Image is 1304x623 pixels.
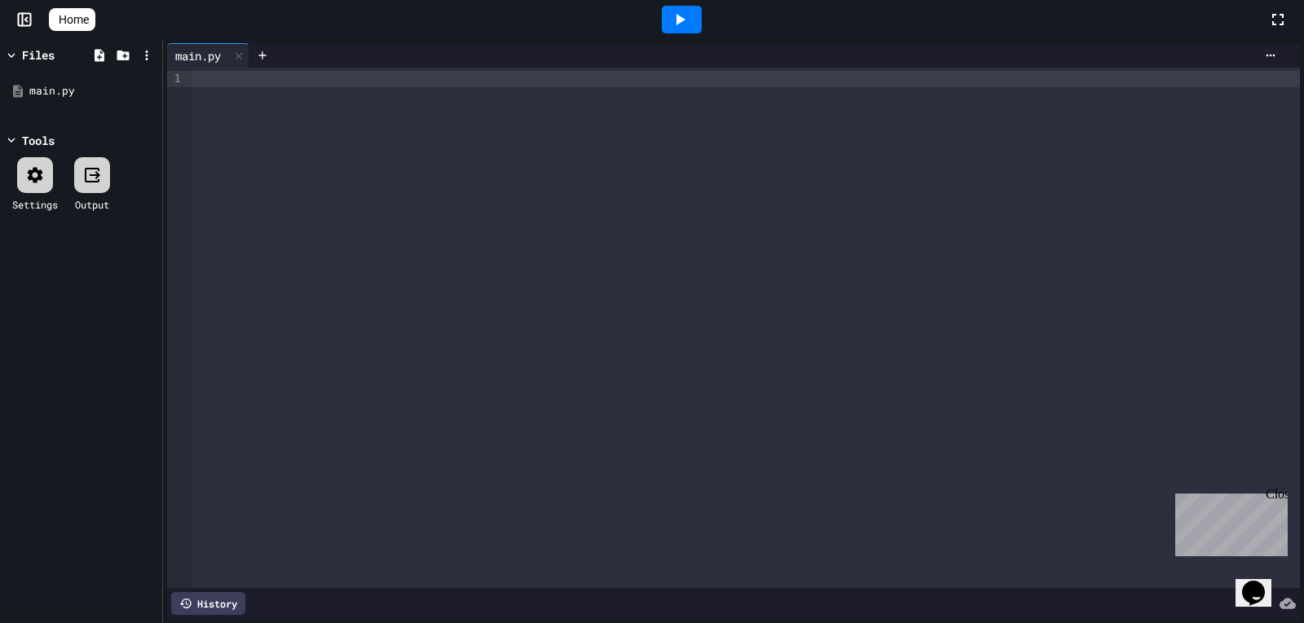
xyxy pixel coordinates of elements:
iframe: chat widget [1169,487,1288,556]
div: Files [22,46,55,64]
a: Home [49,8,95,31]
div: main.py [29,83,156,99]
div: History [171,592,245,615]
iframe: chat widget [1236,558,1288,607]
div: main.py [167,47,229,64]
div: Output [75,197,109,212]
div: Chat with us now!Close [7,7,112,103]
div: 1 [167,71,183,87]
div: Tools [22,132,55,149]
div: Settings [12,197,58,212]
span: Home [59,11,89,28]
div: main.py [167,43,249,68]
